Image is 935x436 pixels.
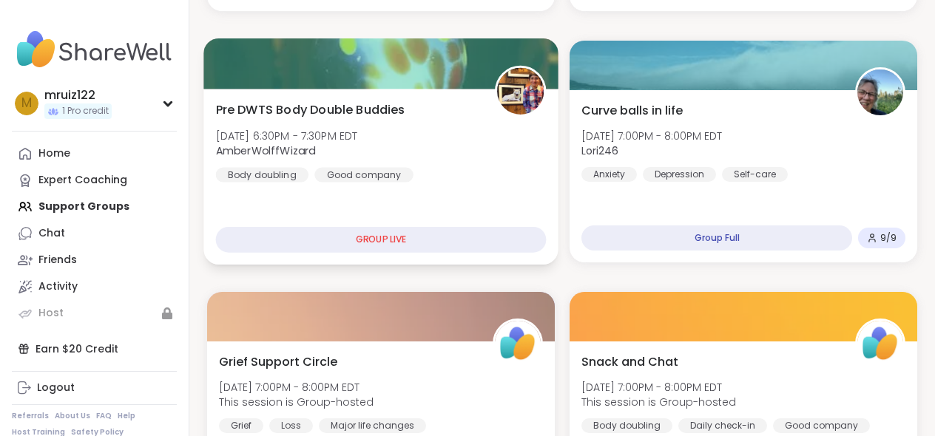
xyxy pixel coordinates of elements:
[581,395,736,409] span: This session is Group-hosted
[12,247,177,273] a: Friends
[269,418,313,433] div: Loss
[773,418,870,433] div: Good company
[38,146,70,161] div: Home
[581,129,722,143] span: [DATE] 7:00PM - 8:00PM EDT
[643,167,716,182] div: Depression
[495,321,541,367] img: ShareWell
[219,353,337,371] span: Grief Support Circle
[216,128,358,143] span: [DATE] 6:30PM - 7:30PM EDT
[581,167,637,182] div: Anxiety
[678,418,767,433] div: Daily check-in
[38,173,127,188] div: Expert Coaching
[38,279,78,294] div: Activity
[12,411,49,421] a: Referrals
[12,273,177,300] a: Activity
[219,395,374,409] span: This session is Group-hosted
[96,411,112,421] a: FAQ
[857,69,903,115] img: Lori246
[314,167,414,182] div: Good company
[216,101,405,118] span: Pre DWTS Body Double Buddies
[216,227,547,253] div: GROUP LIVE
[55,411,90,421] a: About Us
[857,321,903,367] img: ShareWell
[38,226,65,241] div: Chat
[722,167,788,182] div: Self-care
[12,167,177,194] a: Expert Coaching
[62,105,109,117] span: 1 Pro credit
[12,375,177,401] a: Logout
[216,167,308,182] div: Body doubling
[38,306,64,321] div: Host
[12,335,177,362] div: Earn $20 Credit
[12,24,177,75] img: ShareWell Nav Logo
[581,102,683,120] span: Curve balls in life
[219,418,263,433] div: Grief
[21,94,32,113] span: m
[581,380,736,395] span: [DATE] 7:00PM - 8:00PM EDT
[581,225,852,251] div: Group Full
[37,381,75,395] div: Logout
[12,300,177,327] a: Host
[44,87,112,103] div: mruiz122
[497,68,544,115] img: AmberWolffWizard
[581,143,618,158] b: Lori246
[118,411,135,421] a: Help
[12,220,177,247] a: Chat
[581,353,678,371] span: Snack and Chat
[581,418,672,433] div: Body doubling
[216,143,316,158] b: AmberWolffWizard
[12,140,177,167] a: Home
[319,418,426,433] div: Major life changes
[880,232,897,244] span: 9 / 9
[219,380,374,395] span: [DATE] 7:00PM - 8:00PM EDT
[38,253,77,268] div: Friends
